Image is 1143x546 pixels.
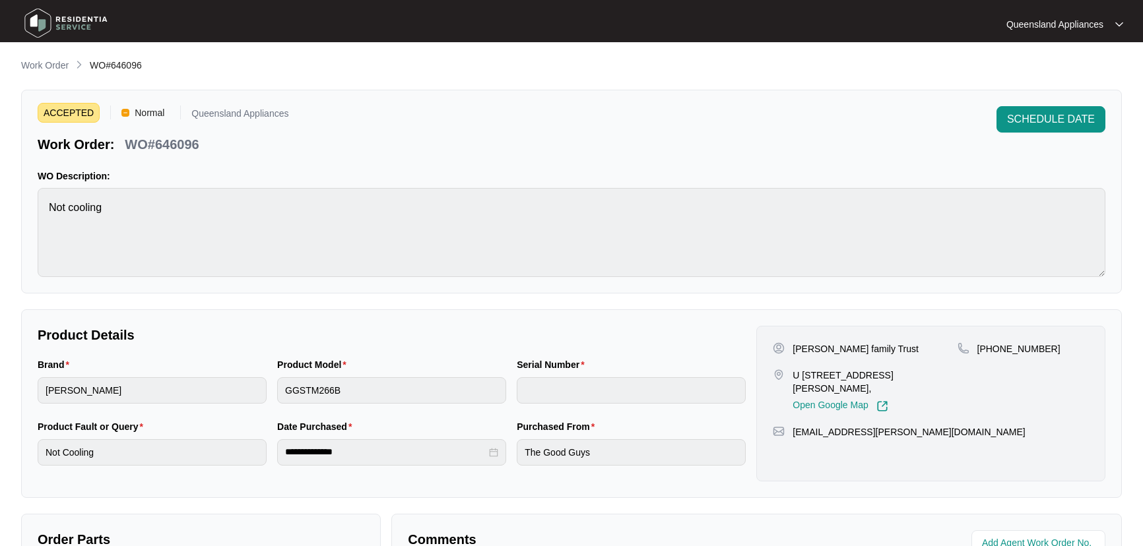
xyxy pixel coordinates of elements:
input: Product Model [277,377,506,404]
p: Product Details [38,326,746,344]
input: Brand [38,377,267,404]
p: Queensland Appliances [1006,18,1103,31]
label: Date Purchased [277,420,357,433]
img: user-pin [773,342,785,354]
a: Open Google Map [793,400,888,412]
label: Serial Number [517,358,589,371]
input: Date Purchased [285,445,486,459]
span: SCHEDULE DATE [1007,111,1095,127]
img: map-pin [773,425,785,437]
p: [PHONE_NUMBER] [977,342,1061,355]
img: map-pin [958,342,969,354]
span: ACCEPTED [38,103,100,123]
p: Work Order: [38,135,114,154]
p: WO#646096 [125,135,199,154]
span: Normal [129,103,170,123]
p: U [STREET_ADDRESS][PERSON_NAME], [793,369,957,395]
label: Product Fault or Query [38,420,148,433]
input: Serial Number [517,377,746,404]
img: map-pin [773,369,785,380]
img: Link-External [876,400,888,412]
img: residentia service logo [20,3,112,43]
p: [EMAIL_ADDRESS][PERSON_NAME][DOMAIN_NAME] [793,425,1025,439]
label: Brand [38,358,75,371]
input: Purchased From [517,439,746,466]
img: Vercel Logo [121,109,129,117]
label: Product Model [277,358,352,371]
p: Queensland Appliances [191,109,288,123]
p: WO Description: [38,169,1105,183]
label: Purchased From [517,420,600,433]
input: Product Fault or Query [38,439,267,466]
a: Work Order [18,59,71,73]
img: dropdown arrow [1115,21,1123,28]
img: chevron-right [74,59,84,70]
button: SCHEDULE DATE [996,106,1105,133]
textarea: Not cooling [38,188,1105,277]
p: [PERSON_NAME] family Trust [793,342,919,355]
span: WO#646096 [90,60,142,71]
p: Work Order [21,59,69,72]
